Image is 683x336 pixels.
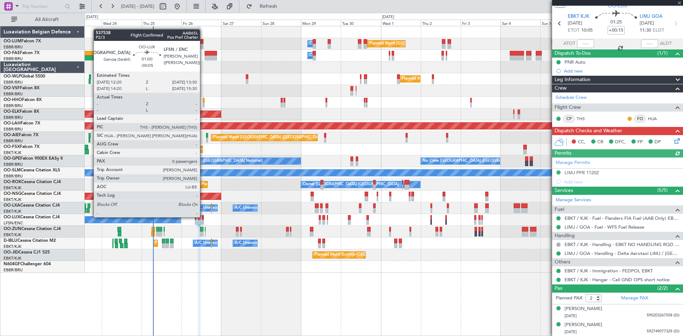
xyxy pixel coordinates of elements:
a: EBBR/BRU [4,162,23,167]
a: THS [577,116,593,122]
a: EBBR/BRU [4,174,23,179]
span: OO-NSG [4,192,21,196]
span: 592749077329 (ID) [647,329,679,335]
a: EBKT/KJK [4,197,21,202]
button: Refresh [243,1,286,12]
div: Planned Maint Kortrijk-[GEOGRAPHIC_DATA] [201,179,284,190]
span: DFC, [615,139,626,146]
a: EBBR/BRU [4,138,23,144]
span: [DATE] [640,20,654,27]
span: Fuel [555,206,564,214]
a: EBBR/BRU [4,127,23,132]
div: Planned Maint [GEOGRAPHIC_DATA] ([GEOGRAPHIC_DATA]) [213,132,325,143]
div: Add new [564,68,679,74]
a: EBKT/KJK [4,244,21,249]
span: [DATE] [568,20,582,27]
div: Mon 29 [301,20,341,26]
a: OO-AIEFalcon 7X [4,133,38,137]
a: OO-LAHFalcon 7X [4,121,40,126]
div: Wed 1 [381,20,421,26]
div: CP [563,115,575,123]
span: Refresh [254,4,284,9]
span: [DATE] [565,329,577,335]
span: D-IBLU [4,239,17,243]
div: Planned Maint [GEOGRAPHIC_DATA] ([GEOGRAPHIC_DATA] National) [369,38,498,49]
a: D-IBLUCessna Citation M2 [4,239,56,243]
a: EBKT/KJK [4,185,21,191]
div: Planned Maint Geneva (Cointrin) [113,97,172,108]
div: Sun 5 [540,20,580,26]
span: OO-GPE [4,156,20,161]
span: CC, [578,139,586,146]
span: CR [597,139,603,146]
div: No Crew [GEOGRAPHIC_DATA] ([GEOGRAPHIC_DATA] National) [423,156,542,166]
a: EBKT / KJK - Hangar - Call GND OPS short notice [565,277,669,283]
a: EBBR/BRU [4,44,23,50]
a: EBKT / KJK - Fuel - Flanders FIA Fuel (AAB Only) EBKT / KJK [565,215,679,221]
a: OO-VSFFalcon 8X [4,86,39,90]
span: Pax [555,284,562,293]
a: EBKT/KJK [4,209,21,214]
div: Planned Maint Kortrijk-[GEOGRAPHIC_DATA] [314,250,397,260]
span: OO-HHO [4,98,22,102]
span: OO-AIE [4,133,19,137]
a: OO-ZUNCessna Citation CJ4 [4,227,61,231]
span: Handling [555,232,575,240]
a: N604GFChallenger 604 [4,262,51,266]
a: OO-LUMFalcon 7X [4,39,41,43]
div: [DATE] [382,14,394,20]
span: OO-ROK [4,180,21,184]
div: A/C Unavailable [GEOGRAPHIC_DATA] ([GEOGRAPHIC_DATA] National) [195,203,327,213]
span: ALDT [660,40,672,47]
span: 11:30 [640,27,651,34]
div: A/C Unavailable [GEOGRAPHIC_DATA] ([GEOGRAPHIC_DATA] National) [195,238,327,249]
div: Thu 25 [142,20,181,26]
span: OO-FAE [4,51,20,55]
a: EBBR/BRU [4,56,23,62]
a: OO-FAEFalcon 7X [4,51,39,55]
span: ELDT [653,27,664,34]
span: Dispatch Checks and Weather [555,127,622,135]
a: OO-JIDCessna CJ1 525 [4,250,50,255]
a: EBBR/BRU [4,91,23,97]
div: Owner [GEOGRAPHIC_DATA]-[GEOGRAPHIC_DATA] [303,179,399,190]
span: Dispatch To-Dos [555,49,591,58]
span: OO-ELK [4,110,20,114]
span: [DATE] [565,313,577,319]
a: EBKT/KJK [4,232,21,238]
span: OO-LAH [4,121,21,126]
span: (1/1) [657,49,668,57]
a: LFSN/ENC [4,220,23,226]
span: OO-SLM [4,168,21,172]
a: OO-FSXFalcon 7X [4,145,39,149]
span: N604GF [4,262,20,266]
span: All Aircraft [18,17,75,22]
a: OO-ROKCessna Citation CJ4 [4,180,61,184]
a: EBBR/BRU [4,115,23,120]
div: Sat 27 [221,20,261,26]
div: [PERSON_NAME] [565,321,602,329]
a: EBBR/BRU [4,103,23,108]
a: EBKT/KJK [4,256,21,261]
span: OO-LUX [608,2,627,10]
span: OO-LXA [4,203,20,208]
a: HUA [648,116,664,122]
span: OO-JID [4,250,18,255]
span: Leg Information [555,76,591,84]
div: [DATE] [86,14,98,20]
span: OO-LUX [4,215,20,219]
div: No Crew [GEOGRAPHIC_DATA] ([GEOGRAPHIC_DATA] National) [143,156,263,166]
span: 01:25 [610,19,622,26]
a: OO-ELKFalcon 8X [4,110,39,114]
span: Crew [555,84,567,92]
a: OO-SLMCessna Citation XLS [4,168,60,172]
a: Schedule Crew [556,94,587,101]
div: Planned Maint Milan (Linate) [402,74,453,84]
span: OO-ZUN [4,227,21,231]
input: Trip Number [22,1,63,12]
div: FO [634,115,646,123]
div: Sun 28 [261,20,301,26]
a: EBBR/BRU [4,80,23,85]
div: [PERSON_NAME] [565,305,602,313]
span: [DATE] - [DATE] [121,3,154,10]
